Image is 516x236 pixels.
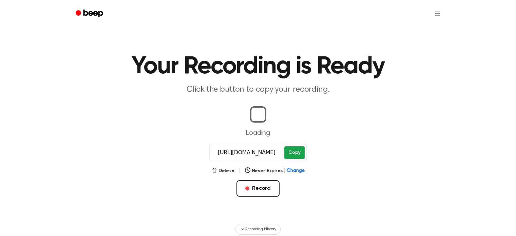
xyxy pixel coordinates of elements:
[236,180,280,197] button: Record
[245,167,305,175] button: Never Expires|Change
[284,146,304,159] button: Copy
[84,54,432,79] h1: Your Recording is Ready
[287,167,304,175] span: Change
[212,167,234,175] button: Delete
[429,5,445,22] button: Open menu
[235,224,280,235] button: Recording History
[8,128,508,138] p: Loading
[128,84,388,95] p: Click the button to copy your recording.
[238,167,241,175] span: |
[71,7,109,20] a: Beep
[284,167,285,175] span: |
[245,226,276,232] span: Recording History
